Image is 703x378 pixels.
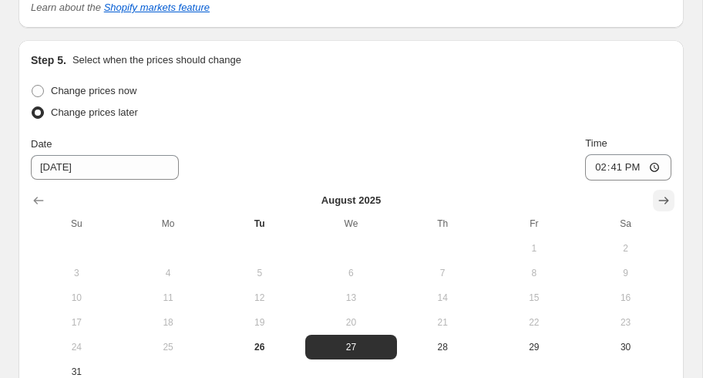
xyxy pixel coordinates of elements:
[305,261,397,285] button: Wednesday August 6 2025
[31,285,123,310] button: Sunday August 10 2025
[129,316,208,329] span: 18
[72,52,241,68] p: Select when the prices should change
[311,267,391,279] span: 6
[305,310,397,335] button: Wednesday August 20 2025
[305,285,397,310] button: Wednesday August 13 2025
[495,316,574,329] span: 22
[31,155,179,180] input: 8/26/2025
[311,316,391,329] span: 20
[123,211,214,236] th: Monday
[220,292,299,304] span: 12
[495,341,574,353] span: 29
[403,218,483,230] span: Th
[220,316,299,329] span: 19
[580,310,671,335] button: Saturday August 23 2025
[123,285,214,310] button: Monday August 11 2025
[489,335,580,359] button: Friday August 29 2025
[214,261,305,285] button: Tuesday August 5 2025
[403,292,483,304] span: 14
[305,211,397,236] th: Wednesday
[586,292,665,304] span: 16
[403,341,483,353] span: 28
[37,218,116,230] span: Su
[311,341,391,353] span: 27
[586,218,665,230] span: Sa
[214,335,305,359] button: Today Tuesday August 26 2025
[220,267,299,279] span: 5
[220,341,299,353] span: 26
[489,285,580,310] button: Friday August 15 2025
[489,310,580,335] button: Friday August 22 2025
[123,335,214,359] button: Monday August 25 2025
[37,366,116,378] span: 31
[129,292,208,304] span: 11
[305,335,397,359] button: Wednesday August 27 2025
[403,267,483,279] span: 7
[31,261,123,285] button: Sunday August 3 2025
[495,267,574,279] span: 8
[51,85,136,96] span: Change prices now
[214,211,305,236] th: Tuesday
[311,292,391,304] span: 13
[489,261,580,285] button: Friday August 8 2025
[129,341,208,353] span: 25
[104,2,210,13] a: Shopify markets feature
[37,267,116,279] span: 3
[580,285,671,310] button: Saturday August 16 2025
[31,211,123,236] th: Sunday
[586,341,665,353] span: 30
[489,211,580,236] th: Friday
[586,267,665,279] span: 9
[129,267,208,279] span: 4
[214,310,305,335] button: Tuesday August 19 2025
[311,218,391,230] span: We
[403,316,483,329] span: 21
[123,310,214,335] button: Monday August 18 2025
[586,316,665,329] span: 23
[397,335,489,359] button: Thursday August 28 2025
[580,335,671,359] button: Saturday August 30 2025
[397,310,489,335] button: Thursday August 21 2025
[123,261,214,285] button: Monday August 4 2025
[51,106,138,118] span: Change prices later
[653,190,674,211] button: Show next month, September 2025
[31,52,66,68] h2: Step 5.
[37,292,116,304] span: 10
[214,285,305,310] button: Tuesday August 12 2025
[31,310,123,335] button: Sunday August 17 2025
[397,211,489,236] th: Thursday
[28,190,49,211] button: Show previous month, July 2025
[495,218,574,230] span: Fr
[585,154,671,181] input: 12:00
[580,261,671,285] button: Saturday August 9 2025
[580,211,671,236] th: Saturday
[31,335,123,359] button: Sunday August 24 2025
[585,137,607,149] span: Time
[220,218,299,230] span: Tu
[586,242,665,255] span: 2
[129,218,208,230] span: Mo
[580,236,671,261] button: Saturday August 2 2025
[489,236,580,261] button: Friday August 1 2025
[37,316,116,329] span: 17
[31,138,52,150] span: Date
[495,242,574,255] span: 1
[495,292,574,304] span: 15
[31,2,210,13] i: Learn about the
[397,261,489,285] button: Thursday August 7 2025
[37,341,116,353] span: 24
[397,285,489,310] button: Thursday August 14 2025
